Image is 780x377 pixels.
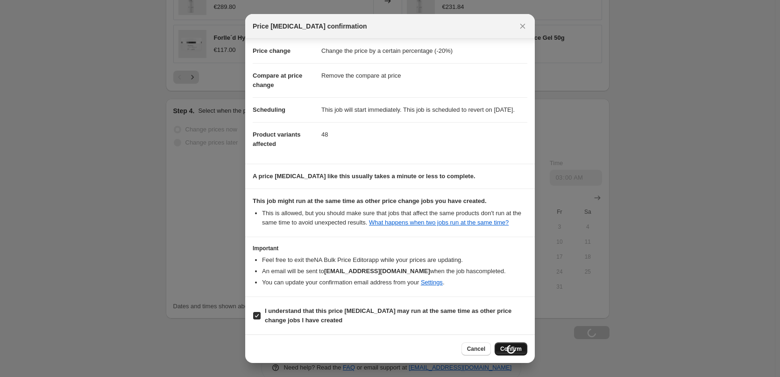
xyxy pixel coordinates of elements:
[265,307,511,324] b: I understand that this price [MEDICAL_DATA] may run at the same time as other price change jobs I...
[321,122,527,147] dd: 48
[324,268,430,275] b: [EMAIL_ADDRESS][DOMAIN_NAME]
[516,20,529,33] button: Close
[253,47,291,54] span: Price change
[467,345,485,353] span: Cancel
[262,278,527,287] li: You can update your confirmation email address from your .
[253,72,302,88] span: Compare at price change
[253,197,487,204] b: This job might run at the same time as other price change jobs you have created.
[262,255,527,265] li: Feel free to exit the NA Bulk Price Editor app while your prices are updating.
[253,131,301,147] span: Product variants affected
[253,245,527,252] h3: Important
[321,39,527,63] dd: Change the price by a certain percentage (-20%)
[262,267,527,276] li: An email will be sent to when the job has completed .
[253,173,475,180] b: A price [MEDICAL_DATA] like this usually takes a minute or less to complete.
[421,279,443,286] a: Settings
[321,63,527,88] dd: Remove the compare at price
[253,22,367,31] span: Price [MEDICAL_DATA] confirmation
[253,106,285,113] span: Scheduling
[369,219,509,226] a: What happens when two jobs run at the same time?
[321,97,527,122] dd: This job will start immediately. This job is scheduled to revert on [DATE].
[262,209,527,227] li: This is allowed, but you should make sure that jobs that affect the same products don ' t run at ...
[461,342,491,355] button: Cancel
